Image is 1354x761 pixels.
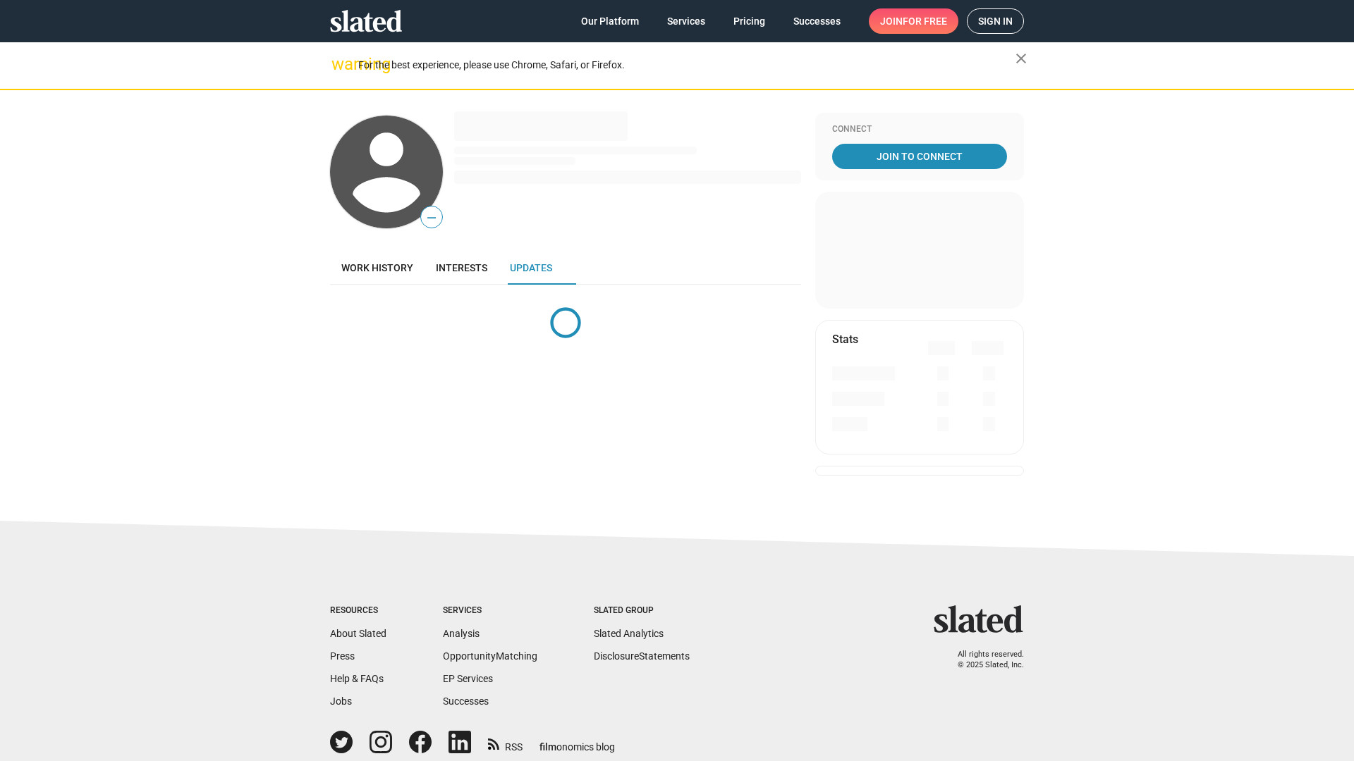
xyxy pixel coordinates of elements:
a: Help & FAQs [330,673,384,684]
a: DisclosureStatements [594,650,690,662]
span: Our Platform [581,8,639,34]
a: Our Platform [570,8,650,34]
span: Work history [341,262,413,273]
a: Interests [425,251,499,285]
a: Updates [499,251,563,285]
a: Analysis [443,628,480,639]
a: RSS [488,732,523,754]
a: Successes [443,695,489,707]
mat-icon: warning [331,56,348,73]
a: Join To Connect [832,144,1007,169]
div: Resources [330,605,386,617]
a: Joinfor free [869,8,958,34]
a: Work history [330,251,425,285]
span: Updates [510,262,552,273]
a: Pricing [722,8,776,34]
div: Slated Group [594,605,690,617]
span: Join [880,8,947,34]
span: Join To Connect [835,144,1004,169]
span: Services [667,8,705,34]
a: About Slated [330,628,386,639]
a: Press [330,650,355,662]
mat-card-title: Stats [832,332,858,347]
span: Interests [436,262,487,273]
a: Slated Analytics [594,628,664,639]
span: Sign in [978,9,1013,33]
mat-icon: close [1013,50,1030,67]
a: Services [656,8,716,34]
p: All rights reserved. © 2025 Slated, Inc. [943,650,1024,670]
a: filmonomics blog [539,729,615,754]
a: OpportunityMatching [443,650,537,662]
span: for free [903,8,947,34]
div: For the best experience, please use Chrome, Safari, or Firefox. [358,56,1015,75]
span: film [539,741,556,753]
a: Successes [782,8,852,34]
a: Sign in [967,8,1024,34]
span: Successes [793,8,841,34]
div: Connect [832,124,1007,135]
a: Jobs [330,695,352,707]
span: — [421,209,442,227]
div: Services [443,605,537,617]
a: EP Services [443,673,493,684]
span: Pricing [733,8,765,34]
